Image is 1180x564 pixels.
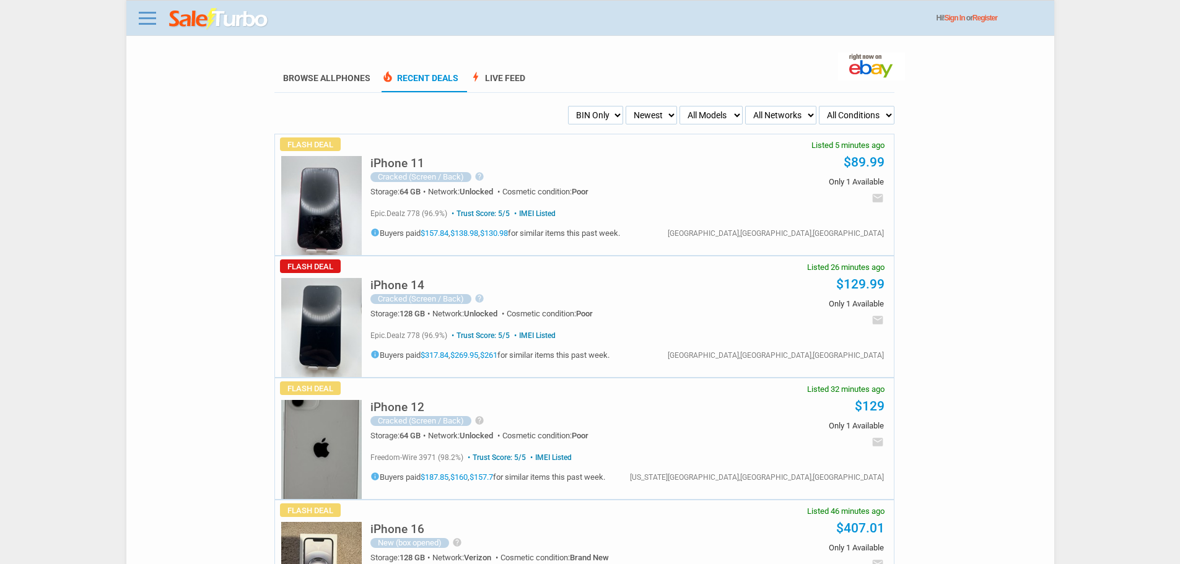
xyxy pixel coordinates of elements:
span: Trust Score: 5/5 [449,331,510,340]
h5: iPhone 16 [370,523,424,535]
span: Only 1 Available [697,178,883,186]
i: info [370,472,380,481]
a: $317.84 [421,350,448,360]
div: Cosmetic condition: [507,310,593,318]
span: IMEI Listed [512,209,556,218]
h5: Buyers paid , , for similar items this past week. [370,472,605,481]
span: Flash Deal [280,259,341,273]
i: help [474,171,484,181]
div: Cosmetic condition: [500,553,609,562]
i: info [370,228,380,237]
span: Verizon [464,553,491,562]
a: $157.7 [470,472,493,482]
a: $130.98 [480,228,508,238]
span: Flash Deal [280,137,341,151]
span: local_fire_department [382,71,394,83]
img: saleturbo.com - Online Deals and Discount Coupons [169,8,269,30]
a: $269.95 [450,350,478,360]
h5: iPhone 14 [370,279,424,291]
h5: Buyers paid , , for similar items this past week. [370,350,610,359]
div: Network: [432,553,500,562]
a: iPhone 16 [370,526,424,535]
div: Cracked (Screen / Back) [370,416,471,426]
i: email [872,436,884,448]
a: $407.01 [836,521,885,536]
span: Listed 5 minutes ago [811,141,885,149]
a: $129 [855,399,885,414]
div: Cosmetic condition: [502,188,588,196]
a: $187.85 [421,472,448,482]
a: $138.98 [450,228,478,238]
span: epic.dealz 778 (96.9%) [370,331,447,340]
img: s-l225.jpg [281,156,362,255]
span: Only 1 Available [697,422,883,430]
a: iPhone 12 [370,404,424,413]
span: 64 GB [400,431,421,440]
span: Listed 46 minutes ago [807,507,885,515]
div: Storage: [370,188,428,196]
span: Phones [336,73,370,83]
h5: iPhone 12 [370,401,424,413]
span: Flash Deal [280,503,341,517]
span: Poor [572,431,588,440]
span: Hi! [937,14,945,22]
div: [GEOGRAPHIC_DATA],[GEOGRAPHIC_DATA],[GEOGRAPHIC_DATA] [668,230,884,237]
span: Poor [572,187,588,196]
a: Browse AllPhones [283,73,370,83]
span: 128 GB [400,309,425,318]
i: help [452,537,462,547]
div: Cracked (Screen / Back) [370,294,471,304]
img: s-l225.jpg [281,278,362,377]
a: Register [972,14,997,22]
span: Trust Score: 5/5 [449,209,510,218]
span: Flash Deal [280,381,341,395]
span: 128 GB [400,553,425,562]
i: help [474,293,484,303]
div: [US_STATE][GEOGRAPHIC_DATA],[GEOGRAPHIC_DATA],[GEOGRAPHIC_DATA] [630,474,884,481]
i: email [872,314,884,326]
i: info [370,350,380,359]
span: Only 1 Available [697,544,883,552]
a: $157.84 [421,228,448,238]
div: New (box opened) [370,538,449,548]
span: or [966,14,997,22]
a: Sign In [945,14,965,22]
span: Poor [576,309,593,318]
span: bolt [470,71,482,83]
span: epic.dealz 778 (96.9%) [370,209,447,218]
span: Unlocked [460,431,493,440]
span: Listed 32 minutes ago [807,385,885,393]
div: Cosmetic condition: [502,432,588,440]
div: Storage: [370,432,428,440]
a: $160 [450,472,468,482]
a: boltLive Feed [470,73,525,92]
div: Cracked (Screen / Back) [370,172,471,182]
span: Unlocked [460,187,493,196]
a: $129.99 [836,277,885,292]
a: iPhone 11 [370,160,424,169]
span: Only 1 Available [697,300,883,308]
a: $89.99 [844,155,885,170]
span: 64 GB [400,187,421,196]
div: Storage: [370,310,432,318]
div: Network: [428,432,502,440]
span: IMEI Listed [512,331,556,340]
i: help [474,415,484,425]
div: Network: [428,188,502,196]
span: freedom-wire 3971 (98.2%) [370,453,463,462]
h5: iPhone 11 [370,157,424,169]
div: [GEOGRAPHIC_DATA],[GEOGRAPHIC_DATA],[GEOGRAPHIC_DATA] [668,352,884,359]
span: IMEI Listed [528,453,572,462]
span: Listed 26 minutes ago [807,263,885,271]
a: local_fire_departmentRecent Deals [382,73,458,92]
span: Brand New [570,553,609,562]
a: $261 [480,350,497,360]
h5: Buyers paid , , for similar items this past week. [370,228,620,237]
span: Trust Score: 5/5 [465,453,526,462]
a: iPhone 14 [370,282,424,291]
div: Storage: [370,553,432,562]
img: s-l225.jpg [281,400,362,499]
div: Network: [432,310,507,318]
i: email [872,192,884,204]
span: Unlocked [464,309,497,318]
